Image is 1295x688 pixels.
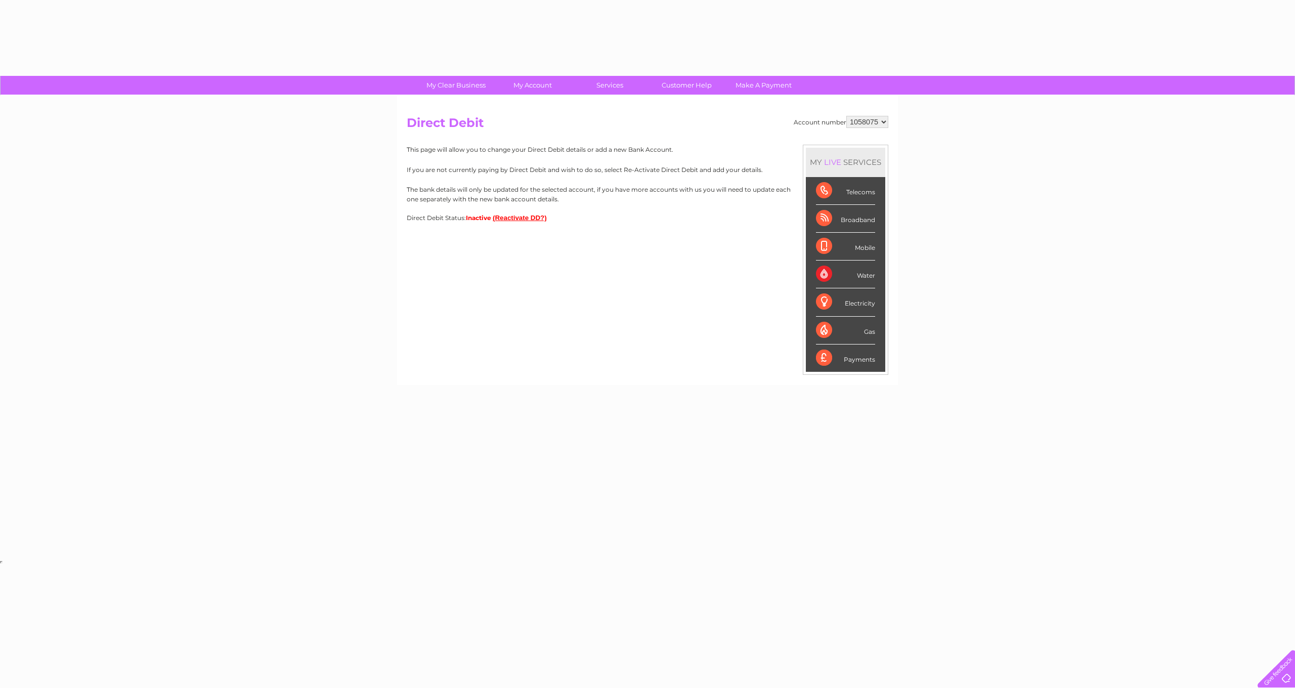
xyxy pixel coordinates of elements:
[816,345,875,372] div: Payments
[794,116,888,128] div: Account number
[407,145,888,154] p: This page will allow you to change your Direct Debit details or add a new Bank Account.
[407,165,888,175] p: If you are not currently paying by Direct Debit and wish to do so, select Re-Activate Direct Debi...
[722,76,805,95] a: Make A Payment
[645,76,728,95] a: Customer Help
[568,76,652,95] a: Services
[407,214,888,222] div: Direct Debit Status:
[493,214,547,222] button: (Reactivate DD?)
[466,214,491,222] span: Inactive
[816,261,875,288] div: Water
[491,76,575,95] a: My Account
[822,157,843,167] div: LIVE
[806,148,885,177] div: MY SERVICES
[407,185,888,204] p: The bank details will only be updated for the selected account, if you have more accounts with us...
[816,233,875,261] div: Mobile
[414,76,498,95] a: My Clear Business
[407,116,888,135] h2: Direct Debit
[816,177,875,205] div: Telecoms
[816,317,875,345] div: Gas
[816,205,875,233] div: Broadband
[816,288,875,316] div: Electricity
